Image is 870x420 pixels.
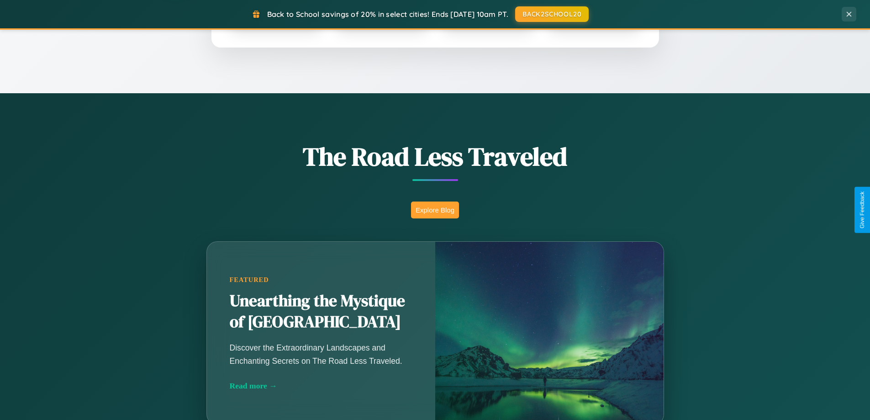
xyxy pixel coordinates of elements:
[515,6,589,22] button: BACK2SCHOOL20
[230,291,412,333] h2: Unearthing the Mystique of [GEOGRAPHIC_DATA]
[230,276,412,284] div: Featured
[411,202,459,218] button: Explore Blog
[230,381,412,391] div: Read more →
[859,191,865,229] div: Give Feedback
[267,10,508,19] span: Back to School savings of 20% in select cities! Ends [DATE] 10am PT.
[161,139,709,174] h1: The Road Less Traveled
[230,341,412,367] p: Discover the Extraordinary Landscapes and Enchanting Secrets on The Road Less Traveled.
